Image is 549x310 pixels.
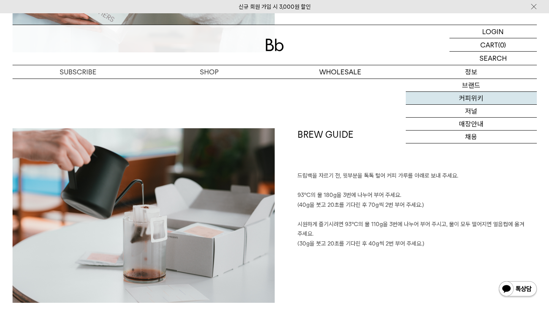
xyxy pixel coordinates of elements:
a: 커피위키 [406,92,537,105]
img: 로고 [266,39,284,51]
p: LOGIN [482,25,504,38]
a: 신규 회원 가입 시 3,000원 할인 [239,3,311,10]
a: 브랜드 [406,79,537,92]
a: SUBSCRIBE [13,65,144,79]
p: WHOLESALE [275,65,406,79]
p: CART [480,38,498,51]
p: 드립백을 자르기 전, 윗부분을 톡톡 털어 커피 가루를 아래로 보내 주세요. [297,171,537,181]
a: SHOP [144,65,275,79]
p: (0) [498,38,506,51]
h1: BREW GUIDE [297,128,537,172]
a: CART (0) [449,38,537,52]
p: 93℃의 물 180g을 3번에 나누어 부어 주세요. [297,190,537,200]
a: 채용 [406,131,537,143]
a: 저널 [406,105,537,118]
img: 카카오톡 채널 1:1 채팅 버튼 [498,280,538,299]
p: (30g을 붓고 20초를 기다린 후 40g씩 2번 부어 주세요.) [297,239,537,249]
p: 시원하게 즐기시려면 93℃의 물 110g을 3번에 나누어 부어 주시고, 물이 모두 떨어지면 얼음컵에 옮겨 주세요. [297,220,537,239]
p: 정보 [406,65,537,79]
p: SEARCH [479,52,507,65]
a: 매장안내 [406,118,537,131]
img: d331f096f4b185fa05f0d29a2ee76468_211809.jpg [13,128,275,303]
p: (40g을 붓고 20초를 기다린 후 70g씩 2번 부어 주세요.) [297,200,537,210]
a: LOGIN [449,25,537,38]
